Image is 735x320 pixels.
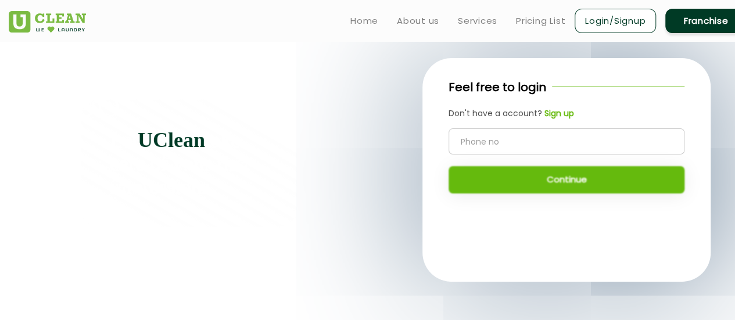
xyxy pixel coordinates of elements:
[449,107,542,119] span: Don't have a account?
[397,14,439,28] a: About us
[110,128,268,198] p: Let take care of your first impressions
[458,14,497,28] a: Services
[350,14,378,28] a: Home
[575,9,656,33] a: Login/Signup
[516,14,565,28] a: Pricing List
[138,128,205,152] b: UClean
[75,85,119,117] img: quote-img
[544,107,574,119] b: Sign up
[9,11,86,33] img: UClean Laundry and Dry Cleaning
[449,128,684,154] input: Phone no
[542,107,574,120] a: Sign up
[449,78,546,96] p: Feel free to login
